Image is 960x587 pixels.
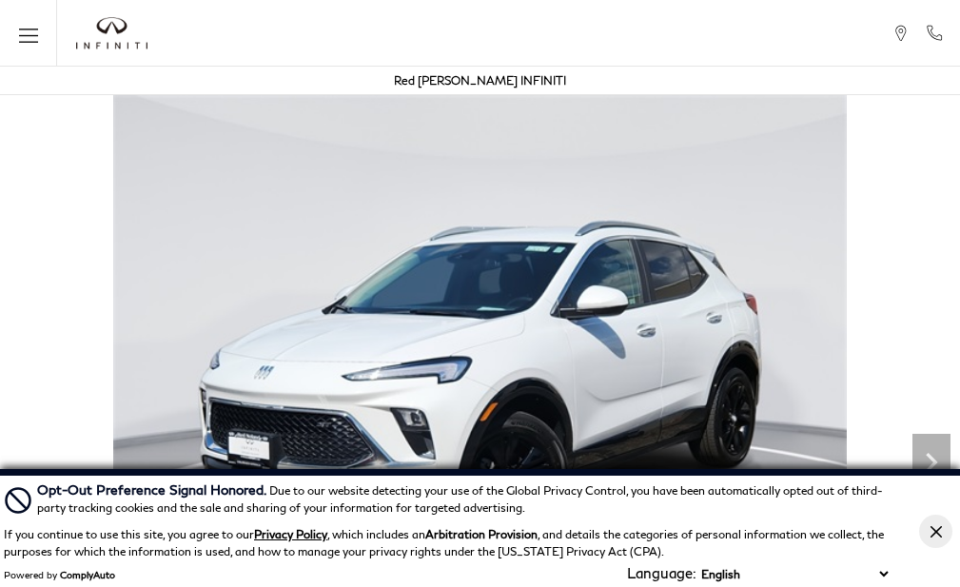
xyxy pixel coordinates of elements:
[60,569,115,580] a: ComplyAuto
[627,566,696,580] div: Language:
[37,481,269,498] span: Opt-Out Preference Signal Honored .
[4,569,115,580] div: Powered by
[696,565,892,583] select: Language Select
[4,527,884,558] p: If you continue to use this site, you agree to our , which includes an , and details the categori...
[76,17,147,49] a: infiniti
[425,527,538,541] strong: Arbitration Provision
[37,479,892,517] div: Due to our website detecting your use of the Global Privacy Control, you have been automatically ...
[254,527,327,541] a: Privacy Policy
[76,17,147,49] img: INFINITI
[394,73,566,88] a: Red [PERSON_NAME] INFINITI
[912,434,950,491] div: Next
[919,515,952,548] button: Close Button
